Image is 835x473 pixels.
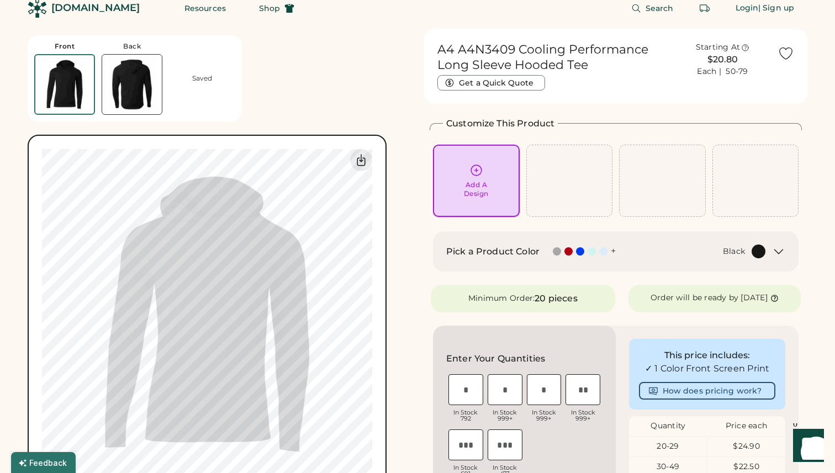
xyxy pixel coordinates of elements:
[102,55,162,114] img: A4 A4N3409 Black Back Thumbnail
[446,117,554,130] h2: Customize This Product
[674,53,771,66] div: $20.80
[629,421,707,432] div: Quantity
[629,461,707,472] div: 30-49
[611,245,616,257] div: +
[629,441,707,452] div: 20-29
[55,42,75,51] div: Front
[639,349,775,362] div: This price includes:
[639,362,775,375] div: ✓ 1 Color Front Screen Print
[758,3,794,14] div: | Sign up
[783,423,830,471] iframe: Front Chat
[566,410,600,422] div: In Stock 999+
[535,292,577,305] div: 20 pieces
[35,55,94,114] img: A4 A4N3409 Black Front Thumbnail
[448,410,483,422] div: In Stock 792
[192,74,212,83] div: Saved
[707,421,786,432] div: Price each
[437,75,545,91] button: Get a Quick Quote
[123,42,141,51] div: Back
[639,382,775,400] button: How does pricing work?
[723,246,745,257] div: Black
[707,461,785,472] div: $22.50
[51,1,140,15] div: [DOMAIN_NAME]
[464,180,489,198] div: Add A Design
[646,4,674,12] span: Search
[696,42,741,53] div: Starting At
[446,245,540,258] h2: Pick a Product Color
[697,66,748,77] div: Each | 50-79
[651,293,739,304] div: Order will be ready by
[741,293,768,304] div: [DATE]
[488,410,522,422] div: In Stock 999+
[446,352,545,365] h2: Enter Your Quantities
[736,3,759,14] div: Login
[707,441,785,452] div: $24.90
[468,293,535,304] div: Minimum Order:
[437,42,668,73] h1: A4 A4N3409 Cooling Performance Long Sleeve Hooded Tee
[527,410,562,422] div: In Stock 999+
[350,149,372,171] div: Download Front Mockup
[259,4,280,12] span: Shop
